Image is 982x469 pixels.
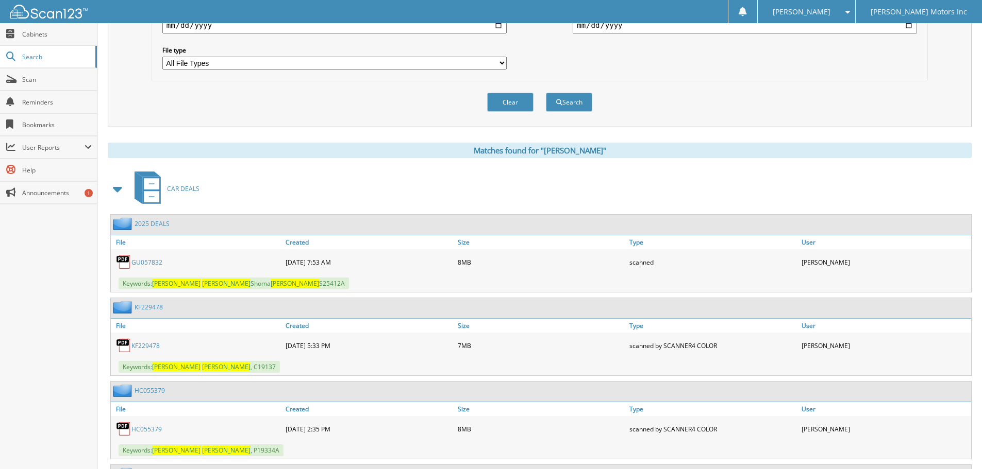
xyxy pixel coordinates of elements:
[119,277,349,289] span: Keywords: Shoma S25412A
[128,168,199,209] a: CAR DEALS
[283,252,455,272] div: [DATE] 7:53 AM
[627,419,799,439] div: scanned by SCANNER4 COLOR
[799,235,971,249] a: User
[131,425,162,433] a: HC055379
[627,402,799,416] a: Type
[111,402,283,416] a: File
[799,252,971,272] div: [PERSON_NAME]
[111,235,283,249] a: File
[487,93,534,112] button: Clear
[455,235,627,249] a: Size
[116,338,131,353] img: PDF.png
[119,361,280,373] span: Keywords: , C19137
[152,279,201,288] span: [PERSON_NAME]
[22,143,85,152] span: User Reports
[627,319,799,333] a: Type
[131,258,162,267] a: GU057832
[22,120,92,129] span: Bookmarks
[283,235,455,249] a: Created
[167,184,199,193] span: CAR DEALS
[799,319,971,333] a: User
[152,362,201,371] span: [PERSON_NAME]
[546,93,592,112] button: Search
[202,446,251,455] span: [PERSON_NAME]
[85,189,93,197] div: 1
[135,386,165,395] a: HC055379
[22,98,92,107] span: Reminders
[455,252,627,272] div: 8MB
[283,419,455,439] div: [DATE] 2:35 PM
[135,219,170,228] a: 2025 DEALS
[627,335,799,356] div: scanned by SCANNER4 COLOR
[152,446,201,455] span: [PERSON_NAME]
[22,30,92,39] span: Cabinets
[283,335,455,356] div: [DATE] 5:33 PM
[162,46,507,55] label: File type
[116,421,131,437] img: PDF.png
[10,5,88,19] img: scan123-logo-white.svg
[799,402,971,416] a: User
[455,335,627,356] div: 7MB
[930,420,982,469] iframe: Chat Widget
[799,419,971,439] div: [PERSON_NAME]
[283,319,455,333] a: Created
[627,235,799,249] a: Type
[108,143,972,158] div: Matches found for "[PERSON_NAME]"
[799,335,971,356] div: [PERSON_NAME]
[573,17,917,33] input: end
[627,252,799,272] div: scanned
[22,166,92,175] span: Help
[455,319,627,333] a: Size
[162,17,507,33] input: start
[202,362,251,371] span: [PERSON_NAME]
[202,279,251,288] span: [PERSON_NAME]
[22,53,90,61] span: Search
[113,384,135,397] img: folder2.png
[135,303,163,311] a: KF229478
[773,9,830,15] span: [PERSON_NAME]
[283,402,455,416] a: Created
[22,75,92,84] span: Scan
[455,402,627,416] a: Size
[113,217,135,230] img: folder2.png
[22,188,92,197] span: Announcements
[131,341,160,350] a: KF229478
[111,319,283,333] a: File
[116,254,131,270] img: PDF.png
[113,301,135,314] img: folder2.png
[119,444,284,456] span: Keywords: , P19334A
[271,279,319,288] span: [PERSON_NAME]
[871,9,967,15] span: [PERSON_NAME] Motors Inc
[455,419,627,439] div: 8MB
